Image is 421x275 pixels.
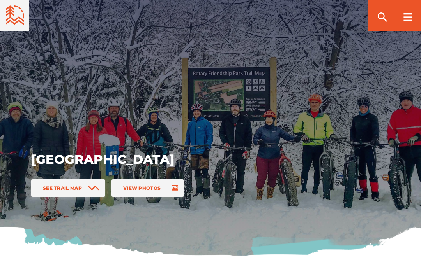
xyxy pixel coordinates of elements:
[111,179,184,197] a: View Photos
[43,185,82,191] span: See Trail Map
[376,11,389,23] ion-icon: search
[123,185,161,191] span: View Photos
[31,151,288,168] h1: [GEOGRAPHIC_DATA]
[31,179,105,197] a: See Trail Map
